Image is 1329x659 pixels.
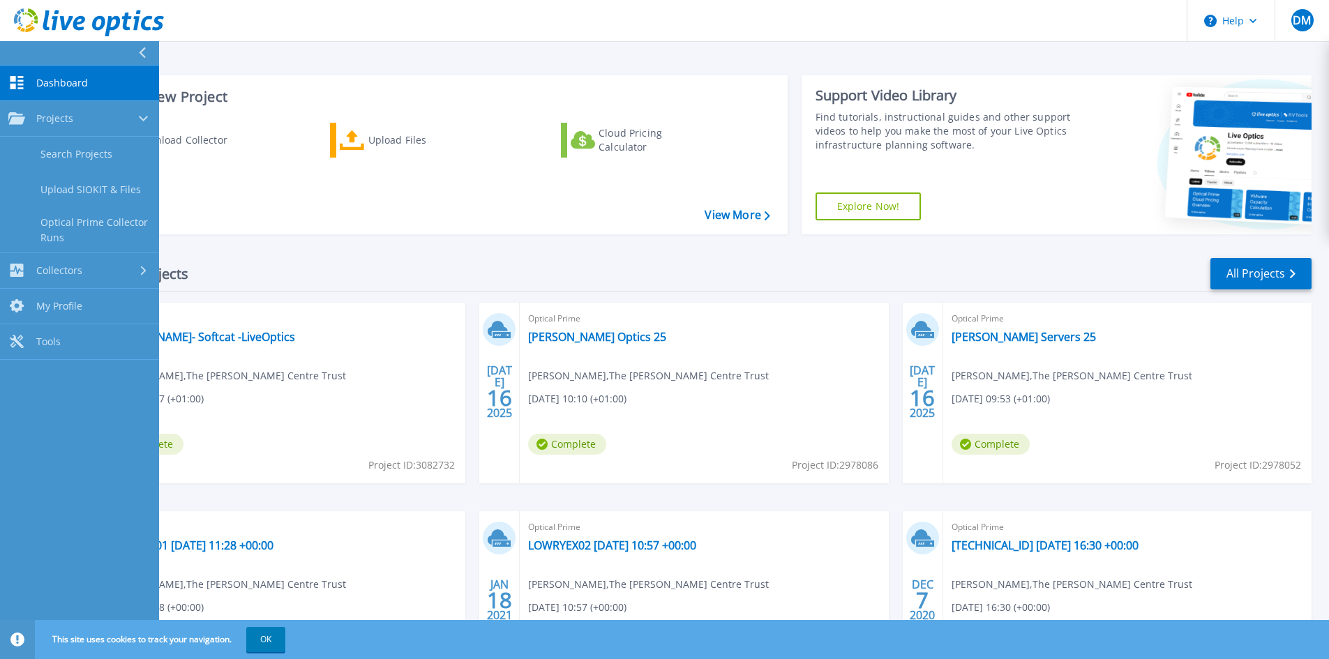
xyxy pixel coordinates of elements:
h3: Start a New Project [99,89,769,105]
span: This site uses cookies to track your navigation. [38,627,285,652]
span: Dashboard [36,77,88,89]
a: LOWRYEX02 [DATE] 10:57 +00:00 [528,538,696,552]
div: Download Collector [135,126,246,154]
a: [PERSON_NAME]- Softcat -LiveOptics [105,330,295,344]
span: [DATE] 10:57 (+00:00) [528,600,626,615]
a: [TECHNICAL_ID] [DATE] 16:30 +00:00 [952,538,1139,552]
span: [PERSON_NAME] , The [PERSON_NAME] Centre Trust [952,368,1192,384]
div: Upload Files [368,126,480,154]
span: My Profile [36,300,82,312]
span: 18 [487,594,512,606]
a: Explore Now! [816,192,922,220]
span: Complete [528,434,606,455]
span: 7 [916,594,929,606]
button: OK [246,627,285,652]
span: [PERSON_NAME] , The [PERSON_NAME] Centre Trust [105,368,346,384]
span: [DATE] 16:30 (+00:00) [952,600,1050,615]
span: Complete [952,434,1030,455]
span: [DATE] 09:53 (+01:00) [952,391,1050,407]
span: Project ID: 3082732 [368,457,455,473]
a: LOWRYST01 [DATE] 11:28 +00:00 [105,538,273,552]
a: [PERSON_NAME] Optics 25 [528,330,666,344]
span: Optical Prime [105,520,457,535]
a: All Projects [1210,258,1312,289]
a: Cloud Pricing Calculator [561,123,716,158]
div: Cloud Pricing Calculator [599,126,710,154]
span: Tools [36,335,61,348]
a: View More [705,209,769,222]
a: [PERSON_NAME] Servers 25 [952,330,1096,344]
span: [PERSON_NAME] , The [PERSON_NAME] Centre Trust [528,577,769,592]
div: Support Video Library [816,86,1076,105]
div: JAN 2021 [486,575,513,626]
span: [PERSON_NAME] , The [PERSON_NAME] Centre Trust [105,577,346,592]
span: Projects [36,112,73,125]
span: [PERSON_NAME] , The [PERSON_NAME] Centre Trust [952,577,1192,592]
a: Upload Files [330,123,486,158]
span: Optical Prime [105,311,457,326]
span: DM [1293,15,1311,26]
div: [DATE] 2025 [486,366,513,417]
span: Optical Prime [952,311,1303,326]
span: [PERSON_NAME] , The [PERSON_NAME] Centre Trust [528,368,769,384]
span: 16 [910,392,935,404]
a: Download Collector [99,123,255,158]
span: Optical Prime [528,520,880,535]
div: Find tutorials, instructional guides and other support videos to help you make the most of your L... [816,110,1076,152]
div: DEC 2020 [909,575,936,626]
span: Collectors [36,264,82,277]
span: Project ID: 2978052 [1215,457,1301,473]
span: Project ID: 2978086 [792,457,878,473]
span: 16 [487,392,512,404]
span: Optical Prime [952,520,1303,535]
span: [DATE] 10:10 (+01:00) [528,391,626,407]
div: [DATE] 2025 [909,366,936,417]
span: Optical Prime [528,311,880,326]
